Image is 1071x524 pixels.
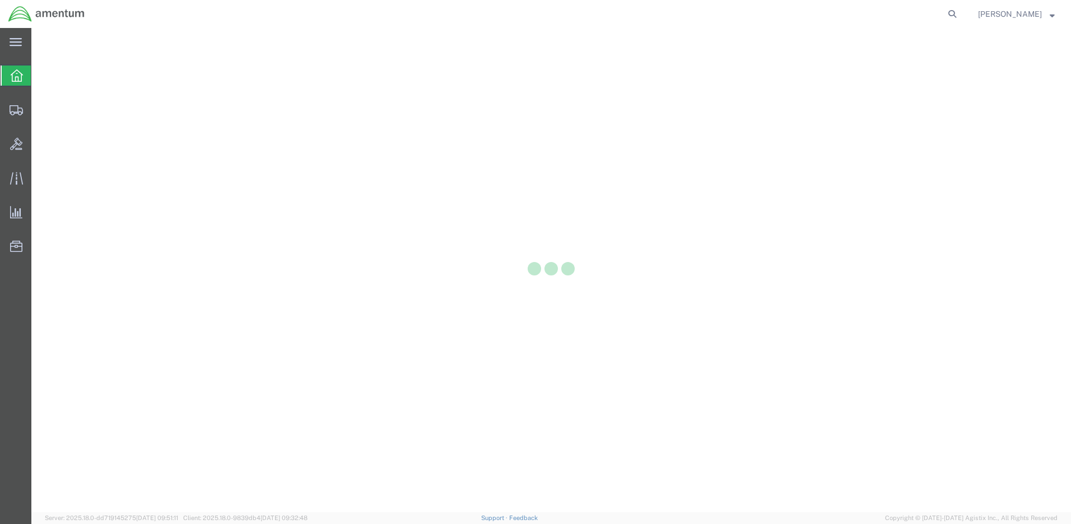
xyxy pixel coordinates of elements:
button: [PERSON_NAME] [977,7,1055,21]
span: Server: 2025.18.0-dd719145275 [45,514,178,521]
a: Feedback [509,514,538,521]
span: Copyright © [DATE]-[DATE] Agistix Inc., All Rights Reserved [885,513,1058,523]
img: logo [8,6,85,22]
span: Client: 2025.18.0-9839db4 [183,514,308,521]
span: [DATE] 09:32:48 [260,514,308,521]
a: Support [481,514,509,521]
span: [DATE] 09:51:11 [136,514,178,521]
span: Richard Varela [978,8,1042,20]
